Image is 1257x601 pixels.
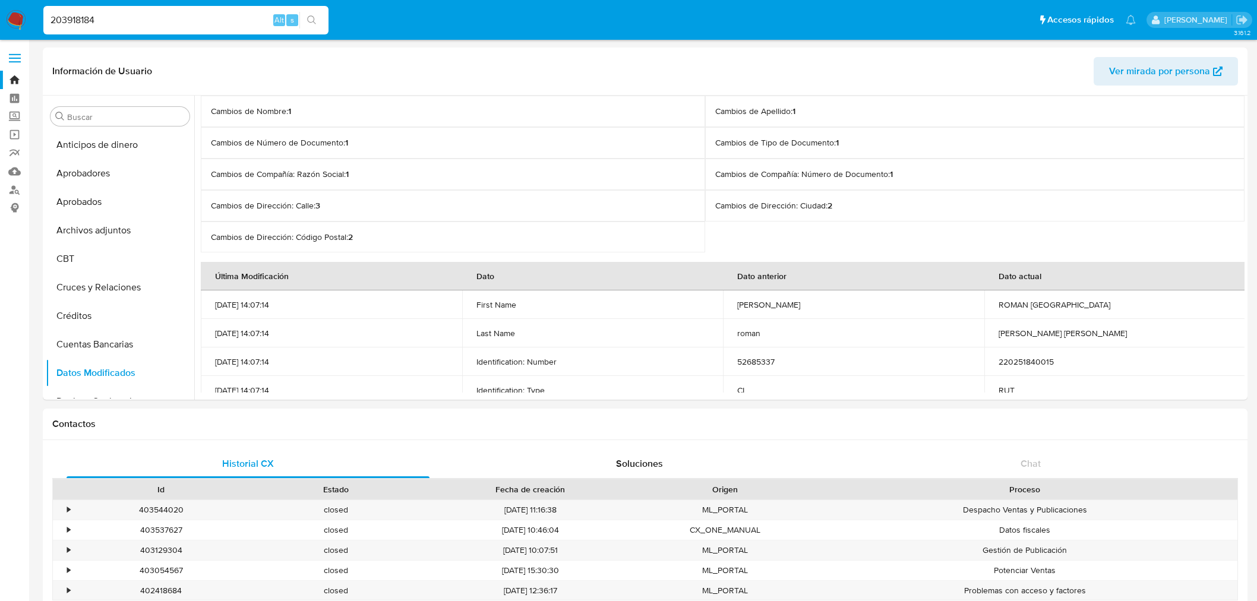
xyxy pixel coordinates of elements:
[288,105,291,117] b: 1
[211,232,695,243] p: Cambios de Dirección: Código Postal :
[248,581,423,600] div: closed
[248,540,423,560] div: closed
[462,376,724,404] td: Identification: Type
[257,483,415,495] div: Estado
[462,319,724,347] td: Last Name
[346,168,349,180] b: 1
[984,347,1246,376] td: 220251840015
[74,581,248,600] div: 402418684
[812,520,1237,540] div: Datos fiscales
[211,137,695,148] p: Cambios de Número de Documento :
[67,565,70,576] div: •
[1164,14,1231,26] p: gregorio.negri@mercadolibre.com
[74,540,248,560] div: 403129304
[82,483,240,495] div: Id
[348,231,353,243] b: 2
[74,500,248,520] div: 403544020
[201,262,462,290] th: Última Modificación
[248,520,423,540] div: closed
[222,457,274,470] span: Historial CX
[345,137,348,148] b: 1
[820,483,1229,495] div: Proceso
[1047,14,1114,26] span: Accesos rápidos
[67,524,70,536] div: •
[215,385,448,396] p: [DATE] 14:07:14
[274,14,284,26] span: Alt
[812,561,1237,580] div: Potenciar Ventas
[1094,57,1238,86] button: Ver mirada por persona
[67,585,70,596] div: •
[46,330,194,359] button: Cuentas Bancarias
[637,520,812,540] div: CX_ONE_MANUAL
[616,457,663,470] span: Soluciones
[46,302,194,330] button: Créditos
[984,290,1246,319] td: ROMAN [GEOGRAPHIC_DATA]
[723,262,984,290] th: Dato anterior
[984,376,1246,404] td: RUT
[890,168,893,180] b: 1
[812,581,1237,600] div: Problemas con acceso y factores
[715,169,1235,180] p: Cambios de Compañía: Número de Documento :
[715,200,1235,211] p: Cambios de Dirección: Ciudad :
[723,376,984,404] td: CI
[315,200,320,211] b: 3
[67,504,70,515] div: •
[423,500,637,520] div: [DATE] 11:16:38
[46,188,194,216] button: Aprobados
[52,65,152,77] h1: Información de Usuario
[423,581,637,600] div: [DATE] 12:36:17
[299,12,324,29] button: search-icon
[828,200,832,211] b: 2
[55,112,65,121] button: Buscar
[723,319,984,347] td: roman
[46,387,194,416] button: Devices Geolocation
[462,262,724,290] th: Dato
[43,12,329,28] input: Buscar usuario o caso...
[46,216,194,245] button: Archivos adjuntos
[1021,457,1041,470] span: Chat
[812,500,1237,520] div: Despacho Ventas y Publicaciones
[423,561,637,580] div: [DATE] 15:30:30
[715,106,1235,117] p: Cambios de Apellido :
[215,356,448,367] p: [DATE] 14:07:14
[46,131,194,159] button: Anticipos de dinero
[211,106,695,117] p: Cambios de Nombre :
[984,262,1246,290] th: Dato actual
[215,299,448,310] p: [DATE] 14:07:14
[248,500,423,520] div: closed
[723,347,984,376] td: 52685337
[46,273,194,302] button: Cruces y Relaciones
[462,347,724,376] td: Identification: Number
[836,137,839,148] b: 1
[646,483,804,495] div: Origen
[723,290,984,319] td: [PERSON_NAME]
[74,520,248,540] div: 403537627
[290,14,294,26] span: s
[462,290,724,319] td: First Name
[984,319,1246,347] td: [PERSON_NAME] [PERSON_NAME]
[637,500,812,520] div: ML_PORTAL
[423,520,637,540] div: [DATE] 10:46:04
[637,540,812,560] div: ML_PORTAL
[637,561,812,580] div: ML_PORTAL
[67,112,185,122] input: Buscar
[431,483,629,495] div: Fecha de creación
[211,169,695,180] p: Cambios de Compañía: Razón Social :
[46,359,194,387] button: Datos Modificados
[74,561,248,580] div: 403054567
[1126,15,1136,25] a: Notificaciones
[215,328,448,339] p: [DATE] 14:07:14
[67,545,70,556] div: •
[46,245,194,273] button: CBT
[715,137,1235,148] p: Cambios de Tipo de Documento :
[1236,14,1248,26] a: Salir
[211,200,695,211] p: Cambios de Dirección: Calle :
[1109,57,1210,86] span: Ver mirada por persona
[637,581,812,600] div: ML_PORTAL
[248,561,423,580] div: closed
[423,540,637,560] div: [DATE] 10:07:51
[812,540,1237,560] div: Gestión de Publicación
[52,418,1238,430] h1: Contactos
[792,105,795,117] b: 1
[46,159,194,188] button: Aprobadores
